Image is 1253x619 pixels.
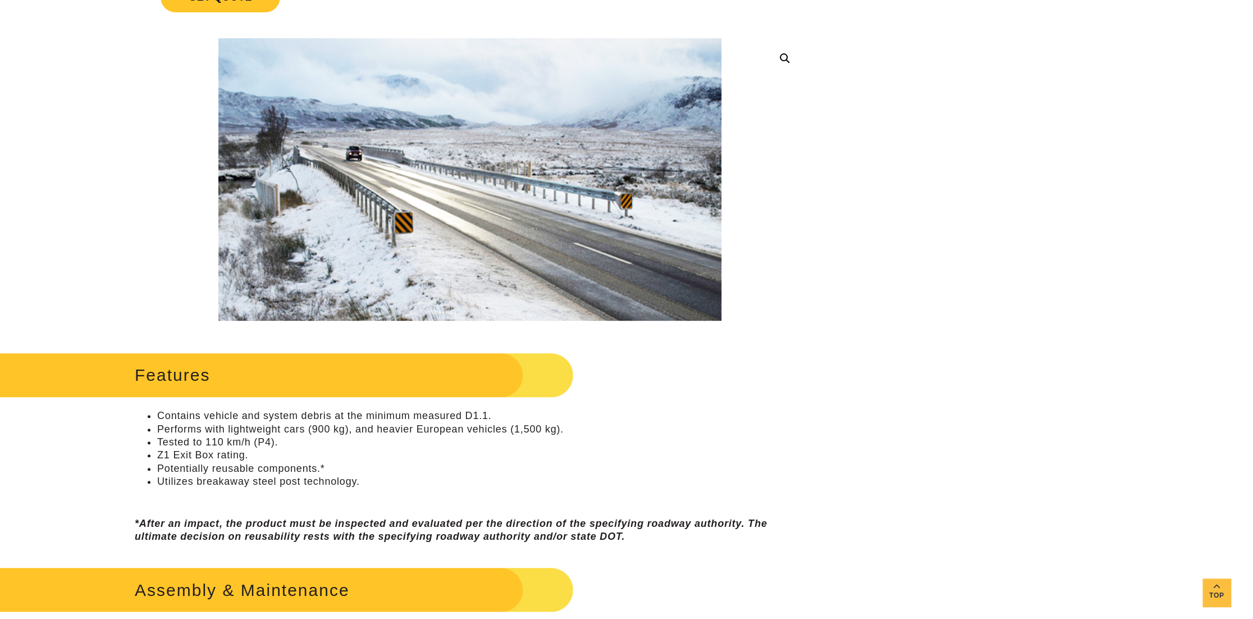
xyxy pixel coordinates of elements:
span: Top [1202,590,1231,603]
li: Utilizes breakaway steel post technology. [157,475,805,488]
a: Top [1202,579,1231,607]
li: Tested to 110 km/h (P4). [157,436,805,449]
li: Performs with lightweight cars (900 kg), and heavier European vehicles (1,500 kg). [157,423,805,436]
em: *After an impact, the product must be inspected and evaluated per the direction of the specifying... [135,518,767,542]
li: Contains vehicle and system debris at the minimum measured D1.1. [157,409,805,422]
li: Z1 Exit Box rating. [157,449,805,462]
li: Potentially reusable components.* [157,462,805,475]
